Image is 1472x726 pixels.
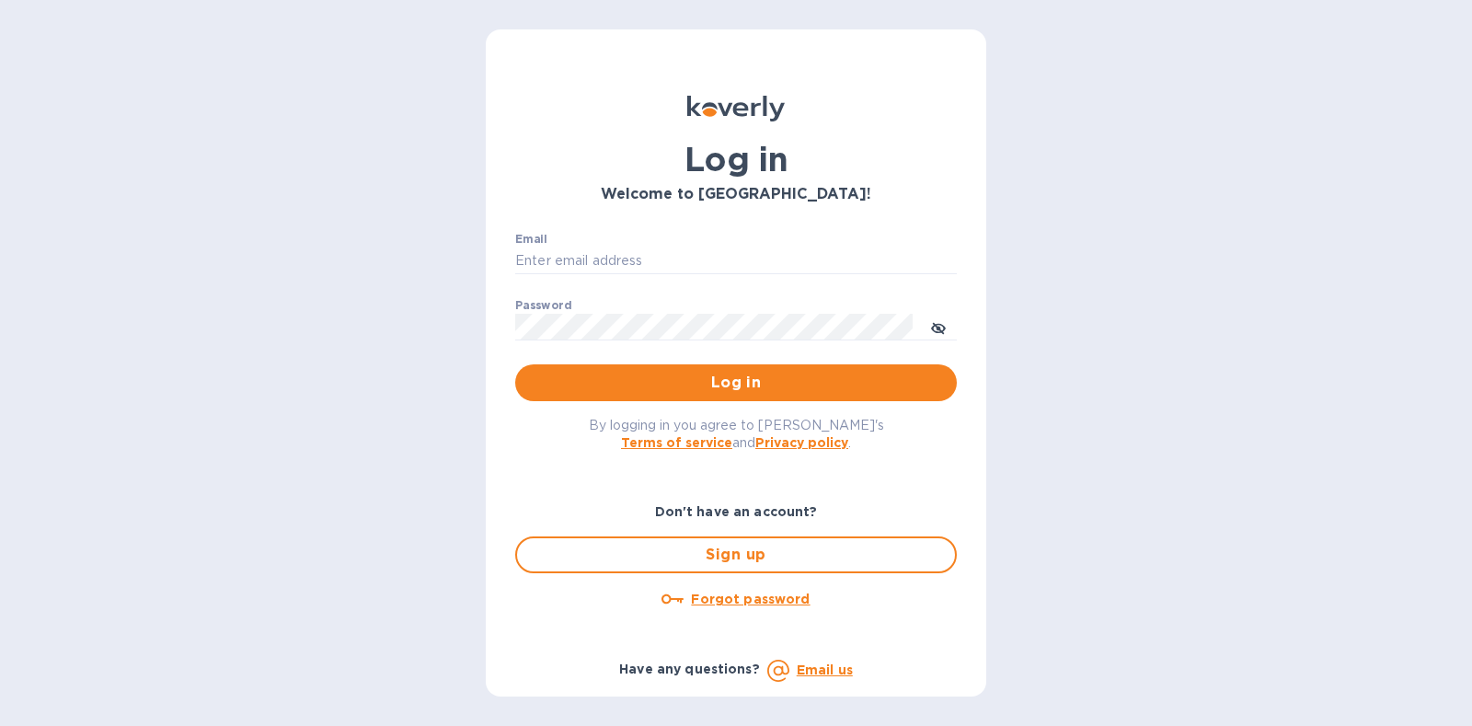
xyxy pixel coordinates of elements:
[687,96,785,121] img: Koverly
[691,592,810,606] u: Forgot password
[755,435,848,450] a: Privacy policy
[621,435,732,450] a: Terms of service
[515,234,547,245] label: Email
[515,300,571,311] label: Password
[589,418,884,450] span: By logging in you agree to [PERSON_NAME]'s and .
[515,248,957,275] input: Enter email address
[532,544,940,566] span: Sign up
[530,372,942,394] span: Log in
[619,662,760,676] b: Have any questions?
[515,536,957,573] button: Sign up
[797,663,853,677] a: Email us
[515,140,957,179] h1: Log in
[920,308,957,345] button: toggle password visibility
[515,364,957,401] button: Log in
[515,186,957,203] h3: Welcome to [GEOGRAPHIC_DATA]!
[655,504,818,519] b: Don't have an account?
